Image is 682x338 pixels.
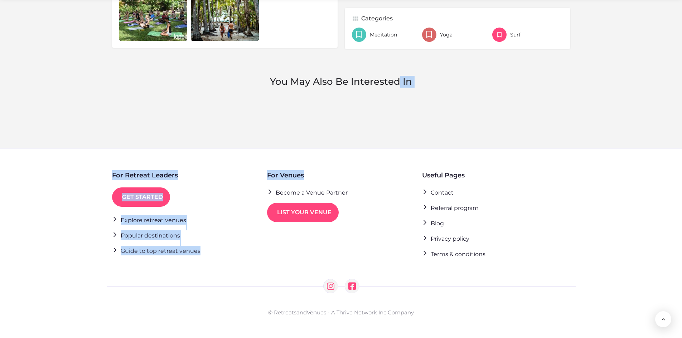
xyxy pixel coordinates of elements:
[112,170,178,180] h5: For Retreat Leaders
[492,28,559,42] a: Surf
[422,218,444,228] a: Blog
[422,203,479,212] a: Referral program
[422,187,454,197] a: Contact
[110,305,572,317] p: © RetreatsandVenues - A Thrive Network Inc Company
[352,28,419,42] a: Meditation
[112,187,170,207] a: Get started
[267,187,348,197] a: Become a Venue Partner
[267,170,304,180] h5: For Venues
[112,246,200,255] a: Guide to top retreat venues
[422,234,469,243] a: Privacy policy
[361,15,393,22] h5: Categories
[422,170,465,180] h5: Useful Pages
[422,249,485,259] a: Terms & conditions
[422,28,489,42] a: Yoga
[267,203,339,222] a: List your venue
[114,76,569,88] h2: You May Also Be Interested In
[370,31,397,38] span: Meditation
[112,230,180,240] a: Popular destinations
[510,31,521,38] span: Surf
[112,215,186,225] a: Explore retreat venues
[440,31,453,38] span: Yoga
